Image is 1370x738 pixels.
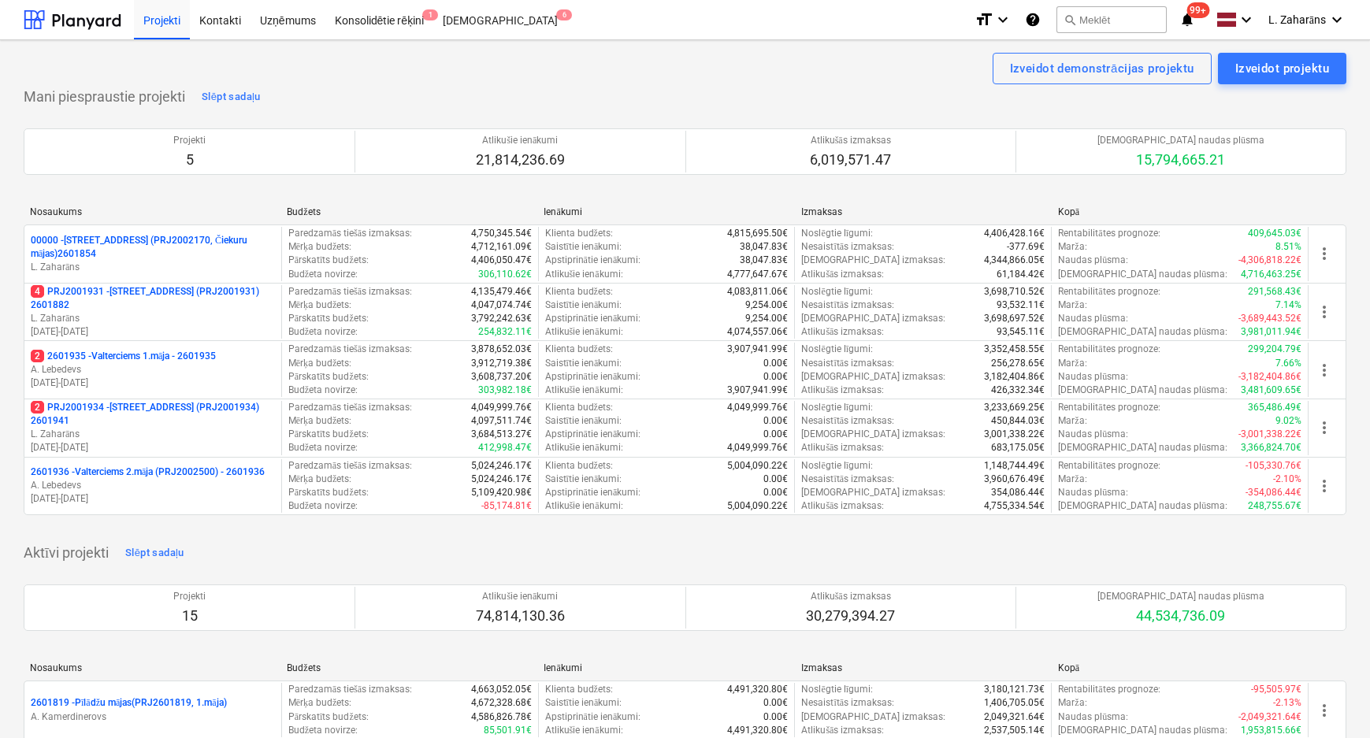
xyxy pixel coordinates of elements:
div: 2PRJ2001934 -[STREET_ADDRESS] (PRJ2001934) 2601941L. Zaharāns[DATE]-[DATE] [31,401,275,455]
p: Klienta budžets : [545,683,613,696]
p: Paredzamās tiešās izmaksas : [288,459,412,473]
button: Izveidot projektu [1218,53,1346,84]
p: 2,049,321.64€ [984,710,1045,724]
p: Rentabilitātes prognoze : [1058,401,1160,414]
p: Nesaistītās izmaksas : [801,696,894,710]
p: -377.69€ [1007,240,1045,254]
p: 299,204.79€ [1248,343,1301,356]
span: 2 [31,401,44,414]
p: Apstiprinātie ienākumi : [545,710,641,724]
p: Atlikušās izmaksas : [801,724,884,737]
p: Rentabilitātes prognoze : [1058,683,1160,696]
p: [DEMOGRAPHIC_DATA] izmaksas : [801,710,945,724]
div: Izmaksas [801,662,1045,673]
p: -3,182,404.86€ [1238,370,1301,384]
p: -3,001,338.22€ [1238,428,1301,441]
p: 303,982.18€ [478,384,532,397]
p: 8.51% [1275,240,1301,254]
span: more_vert [1315,477,1334,495]
p: 6,019,571.47 [810,150,891,169]
p: 4,750,345.54€ [471,227,532,240]
p: 4,815,695.50€ [727,227,788,240]
div: Ienākumi [544,206,788,218]
p: Naudas plūsma : [1058,254,1128,267]
p: [DEMOGRAPHIC_DATA] izmaksas : [801,370,945,384]
p: Klienta budžets : [545,343,613,356]
p: 4,097,511.74€ [471,414,532,428]
p: Klienta budžets : [545,227,613,240]
p: Naudas plūsma : [1058,710,1128,724]
p: Noslēgtie līgumi : [801,285,873,299]
p: Apstiprinātie ienākumi : [545,312,641,325]
p: Apstiprinātie ienākumi : [545,370,641,384]
p: [DEMOGRAPHIC_DATA] naudas plūsma [1097,134,1264,147]
p: 3,608,737.20€ [471,370,532,384]
div: 2601819 -Pīlādžu mājas(PRJ2601819, 1.māja)A. Kamerdinerovs [31,696,275,723]
p: 3,352,458.55€ [984,343,1045,356]
p: Pārskatīts budžets : [288,486,369,499]
p: 4,777,647.67€ [727,268,788,281]
p: Rentabilitātes prognoze : [1058,343,1160,356]
p: Projekti [173,134,206,147]
p: [DATE] - [DATE] [31,441,275,454]
p: 1,953,815.66€ [1241,724,1301,737]
p: Naudas plūsma : [1058,312,1128,325]
div: Slēpt sadaļu [125,544,184,562]
p: [DATE] - [DATE] [31,492,275,506]
p: Mērķa budžets : [288,357,352,370]
p: Apstiprinātie ienākumi : [545,486,641,499]
span: more_vert [1315,361,1334,380]
p: PRJ2001931 - [STREET_ADDRESS] (PRJ2001931) 2601882 [31,285,275,312]
p: 409,645.03€ [1248,227,1301,240]
p: 2601819 - Pīlādžu mājas(PRJ2601819, 1.māja) [31,696,227,710]
p: 4,406,050.47€ [471,254,532,267]
p: 4,491,320.80€ [727,683,788,696]
button: Slēpt sadaļu [121,540,188,566]
p: Noslēgtie līgumi : [801,459,873,473]
p: 00000 - [STREET_ADDRESS] (PRJ2002170, Čiekuru mājas)2601854 [31,234,275,261]
p: -2.10% [1273,473,1301,486]
p: Budžeta novirze : [288,325,358,339]
p: 248,755.67€ [1248,499,1301,513]
p: 3,878,652.03€ [471,343,532,356]
p: Saistītie ienākumi : [545,240,622,254]
p: 4,716,463.25€ [1241,268,1301,281]
p: 3,792,242.63€ [471,312,532,325]
span: 2 [31,350,44,362]
p: Klienta budžets : [545,401,613,414]
p: [DEMOGRAPHIC_DATA] naudas plūsma : [1058,499,1227,513]
p: Mani piespraustie projekti [24,87,185,106]
p: Atlikušās izmaksas : [801,499,884,513]
span: 6 [556,9,572,20]
p: Aktīvi projekti [24,543,109,562]
p: [DEMOGRAPHIC_DATA] naudas plūsma : [1058,384,1227,397]
p: Saistītie ienākumi : [545,357,622,370]
span: 4 [31,285,44,298]
p: Atlikušie ienākumi [476,134,565,147]
p: Budžeta novirze : [288,499,358,513]
p: 291,568.43€ [1248,285,1301,299]
p: 3,684,513.27€ [471,428,532,441]
p: 3,233,669.25€ [984,401,1045,414]
p: Marža : [1058,473,1086,486]
p: Noslēgtie līgumi : [801,227,873,240]
p: Nesaistītās izmaksas : [801,473,894,486]
div: Nosaukums [30,662,274,673]
p: 354,086.44€ [991,486,1045,499]
p: [DEMOGRAPHIC_DATA] naudas plūsma : [1058,268,1227,281]
div: Ienākumi [544,662,788,674]
p: 2,537,505.14€ [984,724,1045,737]
div: 2601936 -Valterciems 2.māja (PRJ2002500) - 2601936A. Lebedevs[DATE]-[DATE] [31,465,275,506]
p: [DEMOGRAPHIC_DATA] izmaksas : [801,428,945,441]
p: 3,698,710.52€ [984,285,1045,299]
p: 4,049,999.76€ [727,441,788,454]
p: [DATE] - [DATE] [31,376,275,390]
p: Paredzamās tiešās izmaksas : [288,683,412,696]
p: Marža : [1058,240,1086,254]
p: Mērķa budžets : [288,299,352,312]
p: 15,794,665.21 [1097,150,1264,169]
p: 0.00€ [763,370,788,384]
p: 9.02% [1275,414,1301,428]
p: 15 [173,606,206,625]
div: Kopā [1058,206,1302,218]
